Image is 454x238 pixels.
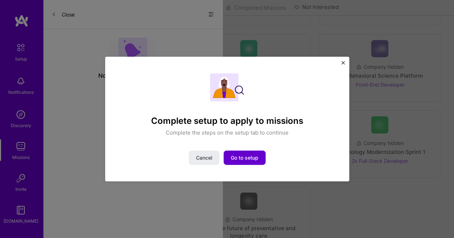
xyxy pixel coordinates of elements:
[189,151,219,165] button: Cancel
[151,116,303,126] h4: Complete setup to apply to missions
[166,129,289,136] p: Complete the steps on the setup tab to continue
[231,154,258,161] span: Go to setup
[196,154,212,161] span: Cancel
[210,73,244,101] img: Complete setup illustration
[341,61,345,68] button: Close
[224,151,266,165] button: Go to setup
